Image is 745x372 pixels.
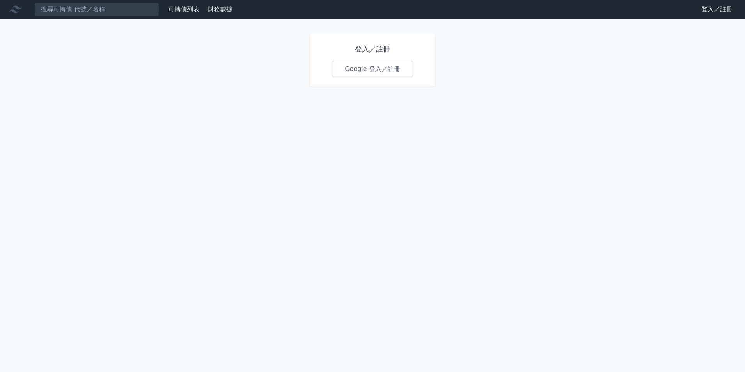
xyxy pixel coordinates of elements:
[34,3,159,16] input: 搜尋可轉債 代號／名稱
[168,5,199,13] a: 可轉債列表
[695,3,739,16] a: 登入／註冊
[332,44,413,55] h1: 登入／註冊
[332,61,413,77] a: Google 登入／註冊
[208,5,233,13] a: 財務數據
